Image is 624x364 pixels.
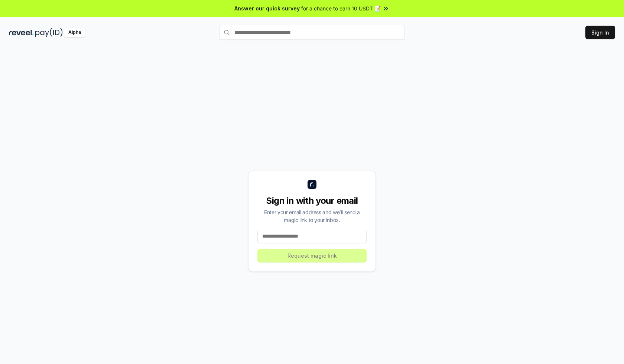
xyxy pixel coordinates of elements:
[35,28,63,37] img: pay_id
[257,208,367,224] div: Enter your email address and we’ll send a magic link to your inbox.
[301,4,381,12] span: for a chance to earn 10 USDT 📝
[257,195,367,207] div: Sign in with your email
[9,28,34,37] img: reveel_dark
[308,180,316,189] img: logo_small
[234,4,300,12] span: Answer our quick survey
[585,26,615,39] button: Sign In
[64,28,85,37] div: Alpha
